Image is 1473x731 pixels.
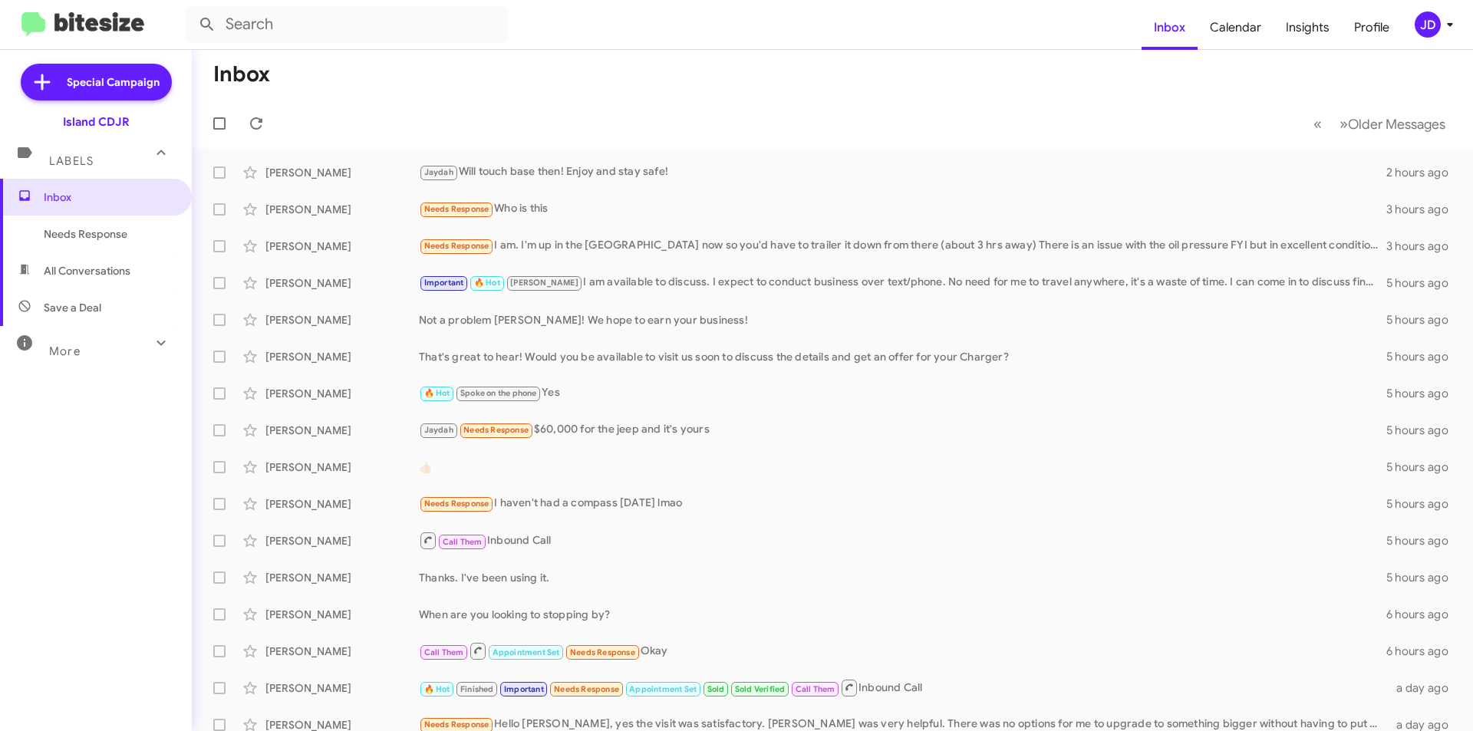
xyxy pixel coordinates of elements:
[1386,202,1461,217] div: 3 hours ago
[1330,108,1455,140] button: Next
[1402,12,1456,38] button: JD
[419,163,1386,181] div: Will touch base then! Enjoy and stay safe!
[1386,459,1461,475] div: 5 hours ago
[265,459,419,475] div: [PERSON_NAME]
[424,167,453,177] span: Jaydah
[419,459,1386,475] div: 👍🏻
[460,388,537,398] span: Spoke on the phone
[1313,114,1322,133] span: «
[735,684,786,694] span: Sold Verified
[1386,496,1461,512] div: 5 hours ago
[424,388,450,398] span: 🔥 Hot
[265,570,419,585] div: [PERSON_NAME]
[265,644,419,659] div: [PERSON_NAME]
[419,495,1386,512] div: I haven't had a compass [DATE] lmao
[265,680,419,696] div: [PERSON_NAME]
[1386,423,1461,438] div: 5 hours ago
[186,6,508,43] input: Search
[1386,165,1461,180] div: 2 hours ago
[419,237,1386,255] div: I am. I'm up in the [GEOGRAPHIC_DATA] now so you'd have to trailer it down from there (about 3 hr...
[265,349,419,364] div: [PERSON_NAME]
[49,344,81,358] span: More
[1387,680,1461,696] div: a day ago
[419,312,1386,328] div: Not a problem [PERSON_NAME]! We hope to earn your business!
[510,278,578,288] span: [PERSON_NAME]
[1386,570,1461,585] div: 5 hours ago
[1198,5,1274,50] a: Calendar
[67,74,160,90] span: Special Campaign
[1386,275,1461,291] div: 5 hours ago
[265,607,419,622] div: [PERSON_NAME]
[1386,386,1461,401] div: 5 hours ago
[419,384,1386,402] div: Yes
[424,425,453,435] span: Jaydah
[1305,108,1455,140] nav: Page navigation example
[570,647,635,657] span: Needs Response
[424,278,464,288] span: Important
[424,241,489,251] span: Needs Response
[424,719,489,729] span: Needs Response
[419,678,1387,697] div: Inbound Call
[419,531,1386,550] div: Inbound Call
[1386,607,1461,622] div: 6 hours ago
[265,312,419,328] div: [PERSON_NAME]
[1274,5,1342,50] a: Insights
[1386,312,1461,328] div: 5 hours ago
[493,647,560,657] span: Appointment Set
[419,274,1386,291] div: I am available to discuss. I expect to conduct business over text/phone. No need for me to travel...
[265,275,419,291] div: [PERSON_NAME]
[213,62,270,87] h1: Inbox
[443,537,483,547] span: Call Them
[1386,239,1461,254] div: 3 hours ago
[265,386,419,401] div: [PERSON_NAME]
[629,684,697,694] span: Appointment Set
[1386,349,1461,364] div: 5 hours ago
[265,165,419,180] div: [PERSON_NAME]
[1386,644,1461,659] div: 6 hours ago
[796,684,835,694] span: Call Them
[1386,533,1461,548] div: 5 hours ago
[44,300,101,315] span: Save a Deal
[1342,5,1402,50] a: Profile
[63,114,130,130] div: Island CDJR
[419,349,1386,364] div: That's great to hear! Would you be available to visit us soon to discuss the details and get an o...
[44,189,174,205] span: Inbox
[419,641,1386,660] div: Okay
[419,421,1386,439] div: $60,000 for the jeep and it's yours
[21,64,172,100] a: Special Campaign
[44,226,174,242] span: Needs Response
[1415,12,1441,38] div: JD
[265,202,419,217] div: [PERSON_NAME]
[1348,116,1445,133] span: Older Messages
[707,684,725,694] span: Sold
[424,499,489,509] span: Needs Response
[419,200,1386,218] div: Who is this
[504,684,544,694] span: Important
[265,533,419,548] div: [PERSON_NAME]
[419,570,1386,585] div: Thanks. I've been using it.
[44,263,130,278] span: All Conversations
[424,684,450,694] span: 🔥 Hot
[1142,5,1198,50] a: Inbox
[265,423,419,438] div: [PERSON_NAME]
[424,204,489,214] span: Needs Response
[1340,114,1348,133] span: »
[419,607,1386,622] div: When are you looking to stopping by?
[554,684,619,694] span: Needs Response
[460,684,494,694] span: Finished
[1304,108,1331,140] button: Previous
[424,647,464,657] span: Call Them
[49,154,94,168] span: Labels
[463,425,529,435] span: Needs Response
[265,239,419,254] div: [PERSON_NAME]
[474,278,500,288] span: 🔥 Hot
[265,496,419,512] div: [PERSON_NAME]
